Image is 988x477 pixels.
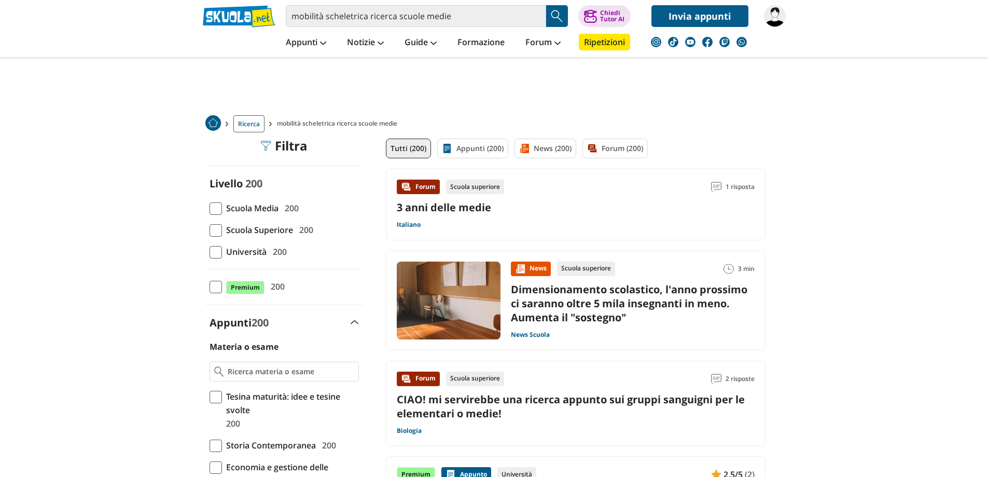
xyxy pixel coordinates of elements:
[549,8,565,24] img: Cerca appunti, riassunti o versioni
[286,5,546,27] input: Cerca appunti, riassunti o versioni
[702,37,713,47] img: facebook
[260,139,308,153] div: Filtra
[515,264,525,274] img: News contenuto
[738,262,755,276] span: 3 min
[546,5,568,27] button: Search Button
[267,280,285,293] span: 200
[402,34,439,52] a: Guide
[214,366,224,377] img: Ricerca materia o esame
[210,176,243,190] label: Livello
[295,223,313,237] span: 200
[222,417,240,430] span: 200
[446,372,504,386] div: Scuola superiore
[205,115,221,132] a: Home
[726,372,755,386] span: 2 risposte
[578,5,631,27] button: ChiediTutor AI
[511,282,747,324] a: Dimensionamento scolastico, l'anno prossimo ci saranno oltre 5 mila insegnanti in meno. Aumenta i...
[397,180,440,194] div: Forum
[222,201,279,215] span: Scuola Media
[397,372,440,386] div: Forum
[397,200,491,214] a: 3 anni delle medie
[726,180,755,194] span: 1 risposta
[651,5,748,27] a: Invia appunti
[437,139,508,158] a: Appunti (200)
[579,34,630,50] a: Ripetizioni
[557,262,615,276] div: Scuola superiore
[277,115,401,132] span: mobilità scheletrica ricerca scuole medie
[233,115,265,132] a: Ricerca
[442,143,452,154] img: Appunti filtro contenuto
[587,143,597,154] img: Forum filtro contenuto
[511,331,550,339] a: News Scuola
[245,176,262,190] span: 200
[685,37,695,47] img: youtube
[668,37,678,47] img: tiktok
[711,374,721,384] img: Commenti lettura
[269,245,287,258] span: 200
[226,281,265,294] span: Premium
[582,139,648,158] a: Forum (200)
[222,390,359,417] span: Tesina maturità: idee e tesine svolte
[446,180,504,194] div: Scuola superiore
[719,37,730,47] img: twitch
[397,427,422,435] a: Biologia
[222,245,267,258] span: Università
[222,439,316,452] span: Storia Contemporanea
[514,139,576,158] a: News (200)
[210,341,279,352] label: Materia o esame
[228,366,354,377] input: Ricerca materia o esame
[344,34,386,52] a: Notizie
[386,139,431,158] a: Tutti (200)
[401,374,411,384] img: Forum contenuto
[723,264,734,274] img: Tempo lettura
[318,439,336,452] span: 200
[210,316,269,330] label: Appunti
[523,34,563,52] a: Forum
[600,10,624,22] div: Chiedi Tutor AI
[511,262,551,276] div: News
[401,182,411,192] img: Forum contenuto
[455,34,507,52] a: Formazione
[260,141,271,151] img: Filtra filtri mobile
[651,37,661,47] img: instagram
[397,262,500,339] img: Immagine news
[397,221,421,229] a: Italiano
[711,182,721,192] img: Commenti lettura
[351,320,359,324] img: Apri e chiudi sezione
[252,316,269,330] span: 200
[283,34,329,52] a: Appunti
[764,5,786,27] img: robyazzarello11
[397,392,745,420] a: CIAO! mi servirebbe una ricerca appunto sui gruppi sanguigni per le elementari o medie!
[281,201,299,215] span: 200
[205,115,221,131] img: Home
[222,223,293,237] span: Scuola Superiore
[519,143,530,154] img: News filtro contenuto
[736,37,747,47] img: WhatsApp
